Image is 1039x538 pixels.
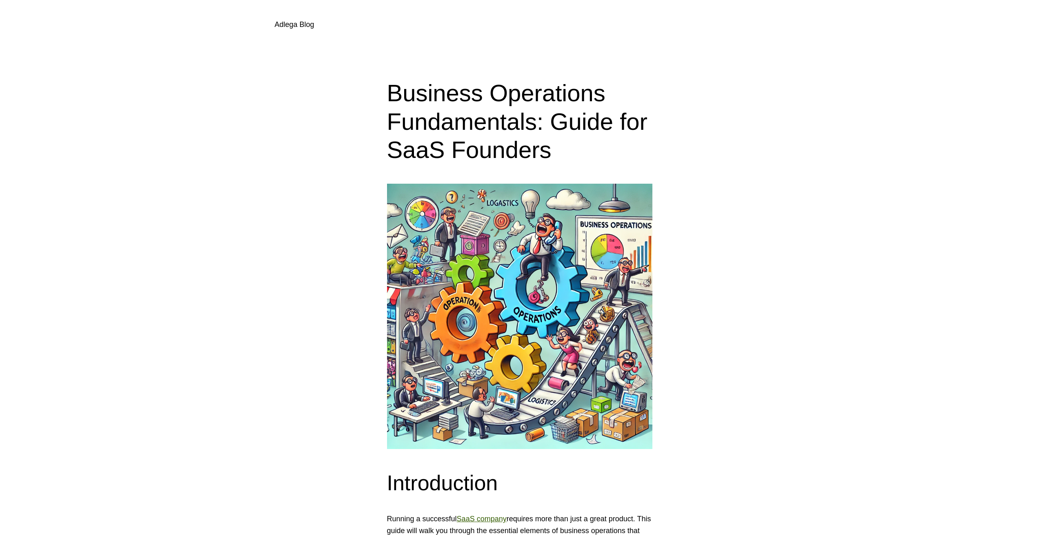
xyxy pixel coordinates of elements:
[457,515,507,523] a: SaaS company
[387,470,652,496] h2: Introduction
[387,184,652,449] img: Business Operations
[275,20,314,29] a: Adlega Blog
[387,79,652,164] h1: Business Operations Fundamentals: Guide for SaaS Founders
